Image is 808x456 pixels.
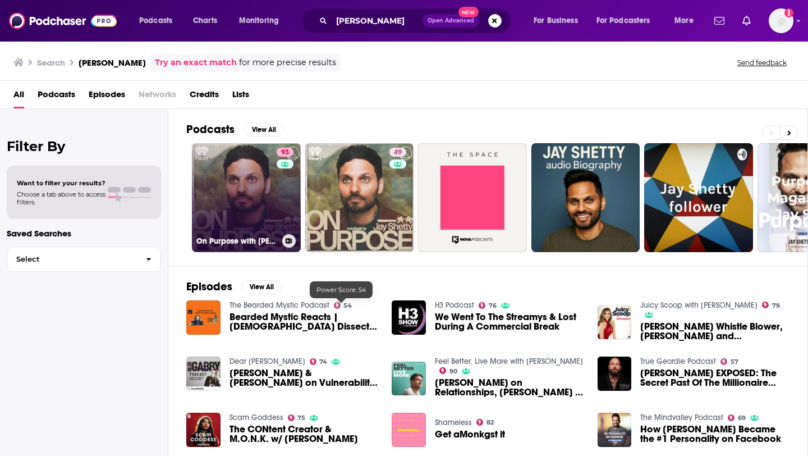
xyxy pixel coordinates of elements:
img: User Profile [769,8,793,33]
button: View All [241,280,282,294]
span: How [PERSON_NAME] Became the #1 Personality on Facebook [640,425,789,444]
span: 49 [394,147,402,158]
span: 90 [449,369,457,374]
span: Want to filter your results? [17,179,105,187]
a: 74 [310,358,328,365]
a: Get aMonkgst it [435,430,505,439]
div: Search podcasts, credits, & more... [311,8,522,34]
button: open menu [131,12,187,30]
span: Choose a tab above to access filters. [17,190,105,206]
span: 54 [343,303,352,308]
a: Jay Shetty on Relationships, Routines & Finding Purpose #334 [435,378,584,397]
a: 79 [762,302,780,308]
a: 90 [439,367,457,374]
a: Podchaser - Follow, Share and Rate Podcasts [9,10,117,31]
a: 75 [288,414,306,421]
a: Lists [232,85,249,108]
button: open menu [231,12,293,30]
button: open menu [667,12,708,30]
span: 79 [772,303,780,308]
span: Logged in as AutumnKatie [769,8,793,33]
span: Networks [139,85,176,108]
span: 74 [319,359,327,364]
a: Show notifications dropdown [738,11,755,30]
a: Show notifications dropdown [710,11,729,30]
span: The CONtent Creator & M.O.N.K. w/ [PERSON_NAME] [229,425,379,444]
a: Jay Shetty & Lewis Howes on Vulnerability, Relationships and Living Your Purpose [229,368,379,387]
a: Scam Goddess [229,413,283,422]
button: Show profile menu [769,8,793,33]
a: Credits [190,85,219,108]
span: For Business [534,13,578,29]
img: Jay Shetty EXPOSED: The Secret Past Of The Millionaire Monk [598,357,632,391]
a: 49 [389,148,406,157]
span: More [674,13,694,29]
a: Shameless [435,418,472,427]
span: [PERSON_NAME] & [PERSON_NAME] on Vulnerability, Relationships and Living Your Purpose [229,368,379,387]
span: Bearded Mystic Reacts | [DEMOGRAPHIC_DATA] Dissects the '[DEMOGRAPHIC_DATA]' [PERSON_NAME] Expose... [229,312,379,331]
a: H3 Podcast [435,300,474,310]
a: The CONtent Creator & M.O.N.K. w/ Kiran Deol [229,425,379,444]
img: The CONtent Creator & M.O.N.K. w/ Kiran Deol [186,413,221,447]
span: 57 [731,359,738,364]
a: 76 [479,302,497,309]
span: 76 [489,303,497,308]
img: Get aMonkgst it [392,413,426,447]
h2: Podcasts [186,122,235,136]
a: EpisodesView All [186,280,282,294]
span: 93 [281,147,289,158]
h3: On Purpose with [PERSON_NAME] [196,236,278,246]
a: 57 [720,358,738,365]
button: open menu [589,12,667,30]
span: Open Advanced [428,18,474,24]
a: Try an exact match [155,56,237,69]
span: Podcasts [139,13,172,29]
a: Feel Better, Live More with Dr Rangan Chatterjee [435,357,583,366]
a: The Mindvalley Podcast [640,413,723,422]
div: Power Score: 54 [310,281,373,298]
a: Jay Shetty EXPOSED: The Secret Past Of The Millionaire Monk [640,368,789,387]
input: Search podcasts, credits, & more... [332,12,423,30]
a: PodcastsView All [186,122,284,136]
span: For Podcasters [596,13,650,29]
a: How Jay Shetty Became the #1 Personality on Facebook [640,425,789,444]
a: The Bearded Mystic Podcast [229,300,329,310]
button: Send feedback [734,58,790,67]
button: Open AdvancedNew [423,14,479,28]
a: How Jay Shetty Became the #1 Personality on Facebook [598,413,632,447]
img: Jay Shetty Whistle Blower, John McDermott and Chris Franjola [598,305,632,340]
a: Jay Shetty Whistle Blower, John McDermott and Chris Franjola [640,322,789,341]
img: Bearded Mystic Reacts | Hindu Dissects the 'Vedic' Jay Shetty Expose | Jay Shetty [186,300,221,335]
h2: Filter By [7,138,161,154]
a: 69 [728,414,746,421]
button: Select [7,247,161,272]
a: Bearded Mystic Reacts | Hindu Dissects the 'Vedic' Jay Shetty Expose | Jay Shetty [229,312,379,331]
h3: Search [37,57,65,68]
a: Dear Gabby [229,357,305,366]
img: Jay Shetty & Lewis Howes on Vulnerability, Relationships and Living Your Purpose [186,357,221,391]
svg: Add a profile image [784,8,793,17]
a: 49 [305,143,414,252]
span: All [13,85,24,108]
a: 54 [334,302,352,309]
a: Episodes [89,85,125,108]
span: 69 [738,416,746,421]
h2: Episodes [186,280,232,294]
a: Podcasts [38,85,75,108]
a: We Went To The Streamys & Lost During A Commercial Break [392,300,426,335]
a: We Went To The Streamys & Lost During A Commercial Break [435,312,584,331]
span: Charts [193,13,217,29]
span: [PERSON_NAME] Whistle Blower, [PERSON_NAME] and [PERSON_NAME] [640,322,789,341]
img: Jay Shetty on Relationships, Routines & Finding Purpose #334 [392,362,426,396]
